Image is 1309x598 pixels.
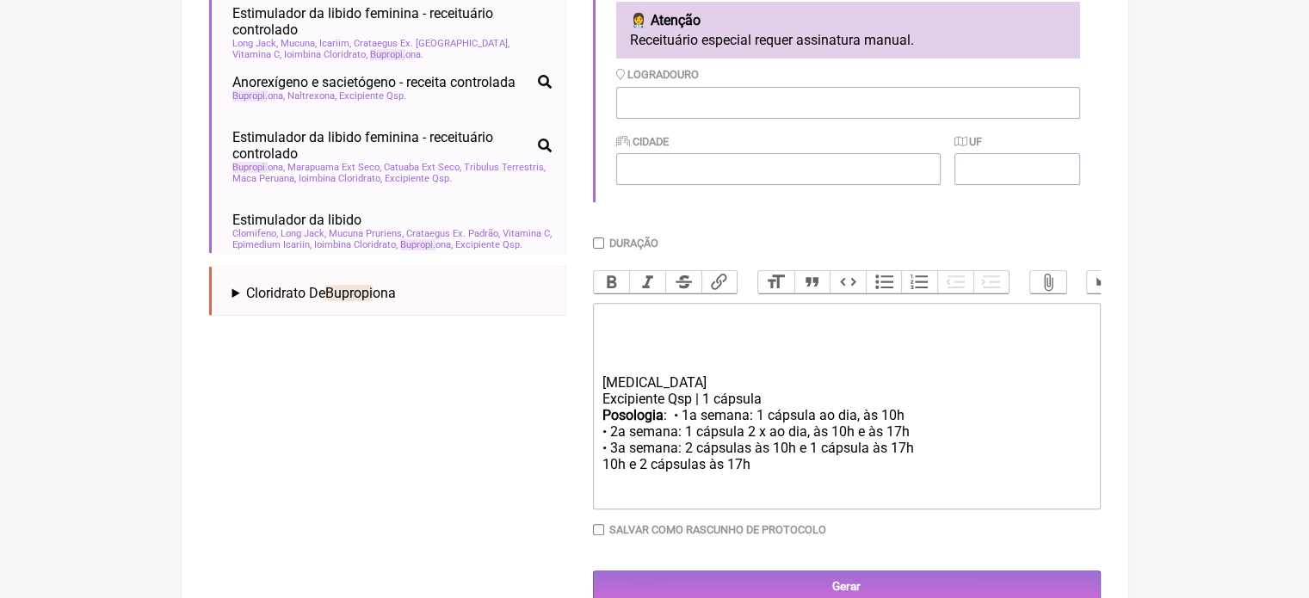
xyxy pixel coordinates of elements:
[232,74,516,90] span: Anorexígeno e sacietógeno - receita controlada
[1087,271,1123,293] button: Undo
[602,407,663,423] strong: Posologia
[246,285,396,301] span: Cloridrato De ona
[602,407,1090,490] div: : • 1a semana: 1 cápsula ao dia, às 10h • 2a semana: 1 cápsula 2 x ao dia, às 10h e às 17h • 3a s...
[232,5,552,38] span: Estimulador da libido feminina - receituário controlado
[954,135,982,148] label: UF
[232,38,278,49] span: Long Jack
[758,271,794,293] button: Heading
[232,212,361,228] span: Estimulador da libido
[385,173,452,184] span: Excipiente Qsp
[232,173,296,184] span: Maca Peruana
[232,285,552,301] summary: Cloridrato DeBupropiona
[630,12,1066,28] h4: 👩‍⚕️ Atenção
[232,162,285,173] span: ona
[281,228,326,239] span: Long Jack
[701,271,738,293] button: Link
[866,271,902,293] button: Bullets
[319,38,351,49] span: Icariim
[284,49,367,60] span: Ioimbina Cloridrato
[232,49,281,60] span: Vitamina C
[232,228,278,239] span: Clomifeno
[281,38,317,49] span: Mucuna
[830,271,866,293] button: Code
[455,239,522,250] span: Excipiente Qsp
[370,49,405,60] span: Bupropi
[609,237,658,250] label: Duração
[287,90,337,102] span: Naltrexona
[232,90,285,102] span: ona
[937,271,973,293] button: Decrease Level
[232,239,312,250] span: Epimedium Icariin
[1030,271,1066,293] button: Attach Files
[232,90,268,102] span: Bupropi
[299,173,382,184] span: Ioimbina Cloridrato
[609,523,826,536] label: Salvar como rascunho de Protocolo
[370,49,423,60] span: ona
[616,68,699,81] label: Logradouro
[400,239,453,250] span: ona
[973,271,1010,293] button: Increase Level
[232,162,268,173] span: Bupropi
[325,285,373,301] span: Bupropi
[602,374,1090,391] div: [MEDICAL_DATA]
[901,271,937,293] button: Numbers
[594,271,630,293] button: Bold
[629,271,665,293] button: Italic
[602,391,1090,407] div: Excipiente Qsp | 1 cápsula
[287,162,381,173] span: Marapuama Ext Seco
[329,228,404,239] span: Mucuna Pruriens
[503,228,552,239] span: Vitamina C
[400,239,435,250] span: Bupropi
[339,90,406,102] span: Excipiente Qsp
[630,32,1066,48] p: Receituário especial requer assinatura manual.
[794,271,830,293] button: Quote
[354,38,509,49] span: Crataegus Ex. [GEOGRAPHIC_DATA]
[665,271,701,293] button: Strikethrough
[406,228,500,239] span: Crataegus Ex. Padrão
[384,162,461,173] span: Catuaba Ext Seco
[616,135,669,148] label: Cidade
[464,162,546,173] span: Tribulus Terrestris
[314,239,398,250] span: Ioimbina Cloridrato
[232,129,531,162] span: Estimulador da libido feminina - receituário controlado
